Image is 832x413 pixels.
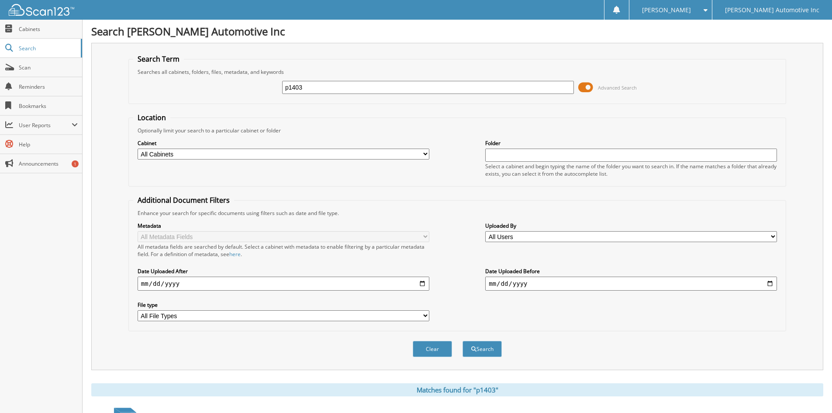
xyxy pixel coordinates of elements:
[133,54,184,64] legend: Search Term
[19,102,78,110] span: Bookmarks
[133,127,781,134] div: Optionally limit your search to a particular cabinet or folder
[138,267,429,275] label: Date Uploaded After
[138,301,429,309] label: File type
[642,7,691,13] span: [PERSON_NAME]
[133,113,170,122] legend: Location
[19,121,72,129] span: User Reports
[138,277,429,291] input: start
[72,160,79,167] div: 1
[19,45,76,52] span: Search
[9,4,74,16] img: scan123-logo-white.svg
[598,84,637,91] span: Advanced Search
[138,139,429,147] label: Cabinet
[138,222,429,229] label: Metadata
[229,250,241,258] a: here
[133,68,781,76] div: Searches all cabinets, folders, files, metadata, and keywords
[485,277,777,291] input: end
[138,243,429,258] div: All metadata fields are searched by default. Select a cabinet with metadata to enable filtering b...
[133,195,234,205] legend: Additional Document Filters
[19,141,78,148] span: Help
[463,341,502,357] button: Search
[19,25,78,33] span: Cabinets
[485,163,777,177] div: Select a cabinet and begin typing the name of the folder you want to search in. If the name match...
[413,341,452,357] button: Clear
[485,222,777,229] label: Uploaded By
[91,383,823,396] div: Matches found for "p1403"
[19,64,78,71] span: Scan
[485,267,777,275] label: Date Uploaded Before
[19,160,78,167] span: Announcements
[91,24,823,38] h1: Search [PERSON_NAME] Automotive Inc
[133,209,781,217] div: Enhance your search for specific documents using filters such as date and file type.
[725,7,819,13] span: [PERSON_NAME] Automotive Inc
[485,139,777,147] label: Folder
[19,83,78,90] span: Reminders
